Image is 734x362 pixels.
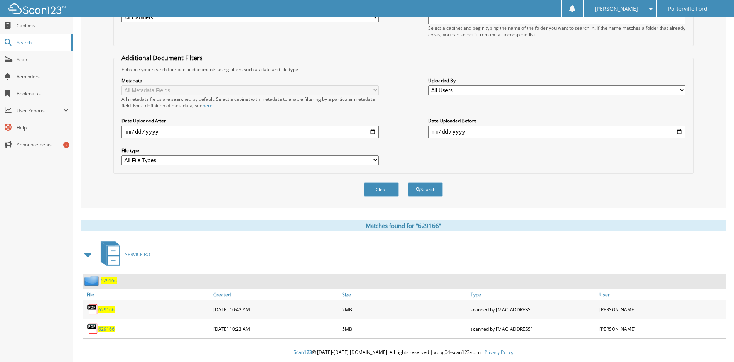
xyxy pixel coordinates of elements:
[469,289,597,300] a: Type
[118,66,690,73] div: Enhance your search for specific documents using filters such as date and file type.
[118,54,207,62] legend: Additional Document Filters
[121,96,379,109] div: All metadata fields are searched by default. Select a cabinet with metadata to enable filtering b...
[8,3,66,14] img: scan123-logo-white.svg
[668,7,707,11] span: Porterville Ford
[63,142,69,148] div: 2
[83,289,211,300] a: File
[595,7,638,11] span: [PERSON_NAME]
[87,323,98,335] img: PDF.png
[17,73,69,80] span: Reminders
[597,302,726,317] div: [PERSON_NAME]
[17,56,69,63] span: Scan
[121,117,379,124] label: Date Uploaded After
[695,325,734,362] iframe: Chat Widget
[202,102,213,109] a: here
[428,25,685,38] div: Select a cabinet and begin typing the name of the folder you want to search in. If the name match...
[17,22,69,29] span: Cabinets
[597,289,726,300] a: User
[340,289,469,300] a: Size
[17,39,67,46] span: Search
[364,182,399,197] button: Clear
[101,277,117,284] a: 629166
[294,349,312,355] span: Scan123
[125,251,150,258] span: SERVICE RO
[98,306,115,313] a: 629166
[96,239,150,270] a: SERVICE RO
[211,321,340,337] div: [DATE] 10:23 AM
[428,126,685,138] input: end
[469,321,597,337] div: scanned by [MAC_ADDRESS]
[17,141,69,148] span: Announcements
[17,90,69,97] span: Bookmarks
[121,126,379,138] input: start
[211,302,340,317] div: [DATE] 10:42 AM
[81,220,726,231] div: Matches found for "629166"
[340,302,469,317] div: 2MB
[408,182,443,197] button: Search
[121,77,379,84] label: Metadata
[84,276,101,286] img: folder2.png
[121,147,379,154] label: File type
[340,321,469,337] div: 5MB
[428,117,685,124] label: Date Uploaded Before
[98,326,115,332] a: 629166
[484,349,513,355] a: Privacy Policy
[87,304,98,315] img: PDF.png
[17,124,69,131] span: Help
[428,77,685,84] label: Uploaded By
[73,343,734,362] div: © [DATE]-[DATE] [DOMAIN_NAME]. All rights reserved | appg04-scan123-com |
[211,289,340,300] a: Created
[17,107,63,114] span: User Reports
[597,321,726,337] div: [PERSON_NAME]
[469,302,597,317] div: scanned by [MAC_ADDRESS]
